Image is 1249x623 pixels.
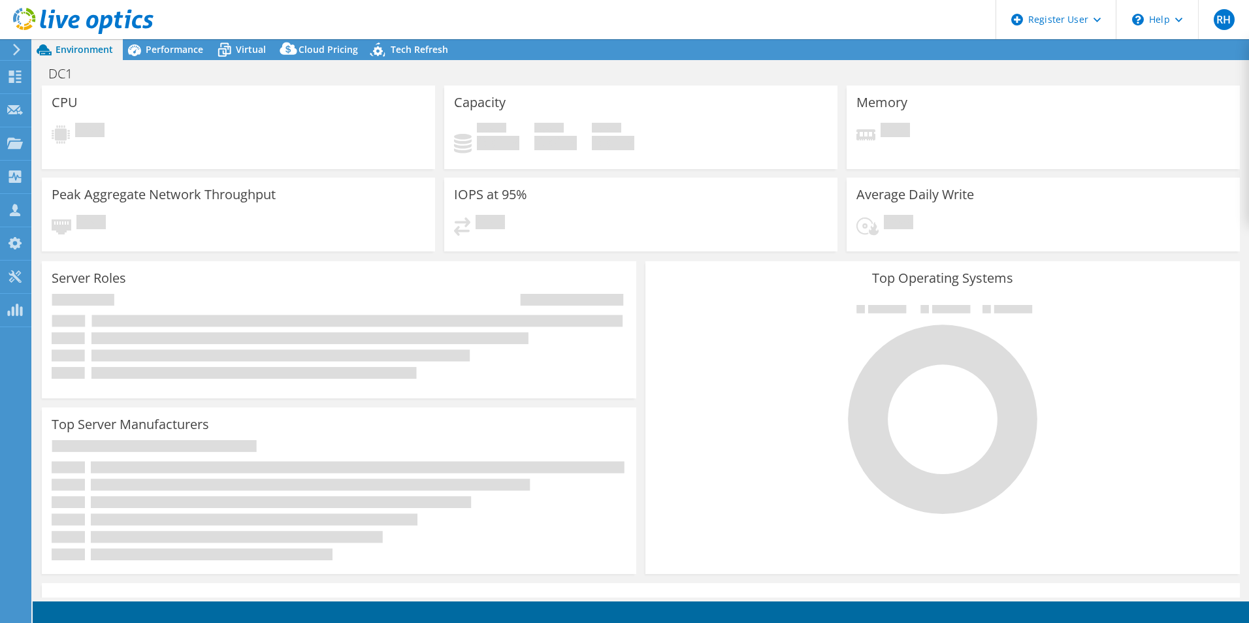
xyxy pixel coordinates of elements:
[56,43,113,56] span: Environment
[477,123,506,136] span: Used
[592,123,621,136] span: Total
[52,95,78,110] h3: CPU
[146,43,203,56] span: Performance
[534,123,564,136] span: Free
[454,95,506,110] h3: Capacity
[391,43,448,56] span: Tech Refresh
[476,215,505,232] span: Pending
[454,187,527,202] h3: IOPS at 95%
[884,215,913,232] span: Pending
[52,417,209,432] h3: Top Server Manufacturers
[52,271,126,285] h3: Server Roles
[236,43,266,56] span: Virtual
[75,123,105,140] span: Pending
[1214,9,1235,30] span: RH
[856,187,974,202] h3: Average Daily Write
[477,136,519,150] h4: 0 GiB
[881,123,910,140] span: Pending
[1132,14,1144,25] svg: \n
[655,271,1230,285] h3: Top Operating Systems
[299,43,358,56] span: Cloud Pricing
[534,136,577,150] h4: 0 GiB
[856,95,907,110] h3: Memory
[42,67,93,81] h1: DC1
[76,215,106,232] span: Pending
[592,136,634,150] h4: 0 GiB
[52,187,276,202] h3: Peak Aggregate Network Throughput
